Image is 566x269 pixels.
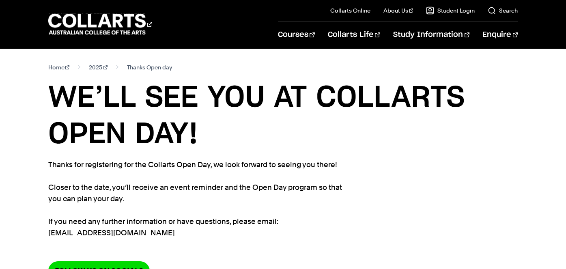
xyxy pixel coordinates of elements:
a: Collarts Online [330,6,370,15]
a: Search [488,6,518,15]
div: Go to homepage [48,13,152,36]
a: About Us [383,6,413,15]
p: Thanks for registering for the Collarts Open Day, we look forward to seeing you there! Closer to ... [48,159,344,239]
a: Student Login [426,6,475,15]
h1: WE’LL SEE YOU AT COLLARTS OPEN DAY! [48,80,518,153]
a: Collarts Life [328,22,380,48]
a: 2025 [89,62,108,73]
a: Enquire [482,22,518,48]
a: Study Information [393,22,469,48]
a: Home [48,62,70,73]
span: Thanks Open day [127,62,172,73]
a: Courses [278,22,315,48]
